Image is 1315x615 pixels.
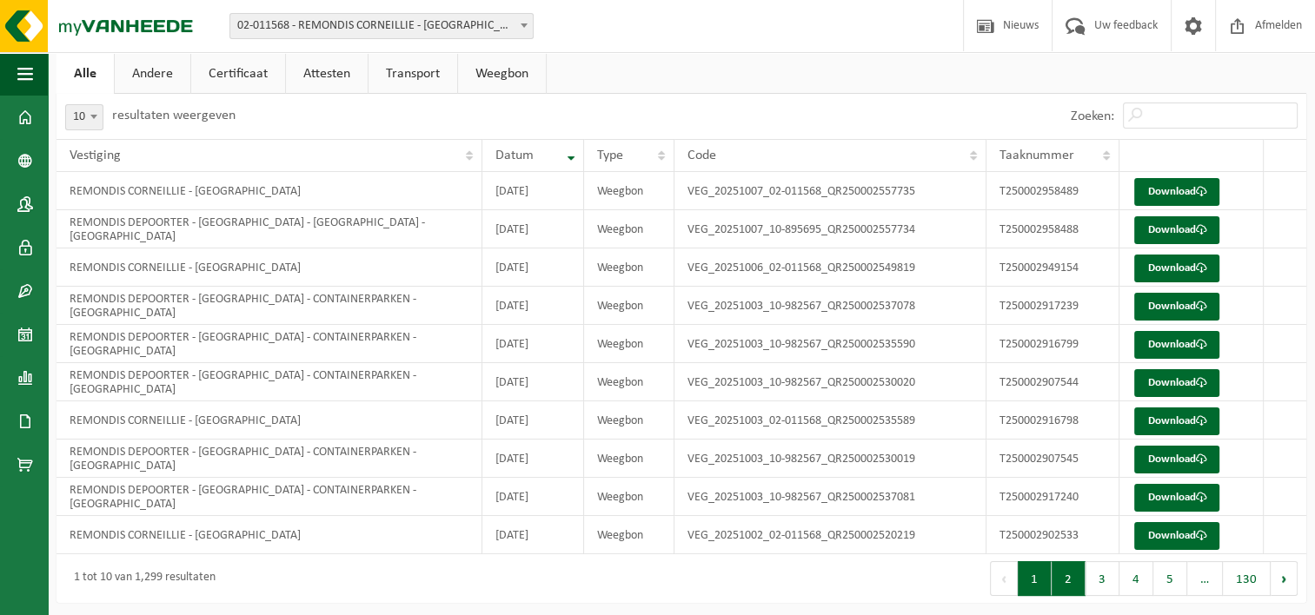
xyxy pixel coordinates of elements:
a: Transport [369,54,457,94]
td: [DATE] [482,516,584,554]
td: [DATE] [482,248,584,287]
a: Download [1134,293,1219,321]
button: 3 [1086,561,1119,596]
td: VEG_20251003_10-982567_QR250002537081 [674,478,987,516]
button: 2 [1052,561,1086,596]
td: [DATE] [482,172,584,210]
span: … [1187,561,1223,596]
a: Download [1134,331,1219,359]
span: Type [597,149,623,162]
td: Weegbon [584,478,674,516]
a: Download [1134,255,1219,282]
td: Weegbon [584,401,674,440]
td: REMONDIS DEPOORTER - [GEOGRAPHIC_DATA] - CONTAINERPARKEN - [GEOGRAPHIC_DATA] [56,325,482,363]
td: Weegbon [584,325,674,363]
span: 02-011568 - REMONDIS CORNEILLIE - BRUGGE [229,13,534,39]
td: REMONDIS CORNEILLIE - [GEOGRAPHIC_DATA] [56,248,482,287]
a: Download [1134,484,1219,512]
td: VEG_20251002_02-011568_QR250002520219 [674,516,987,554]
td: [DATE] [482,287,584,325]
td: VEG_20251006_02-011568_QR250002549819 [674,248,987,287]
td: Weegbon [584,363,674,401]
td: REMONDIS CORNEILLIE - [GEOGRAPHIC_DATA] [56,401,482,440]
a: Download [1134,446,1219,473]
td: REMONDIS CORNEILLIE - [GEOGRAPHIC_DATA] [56,172,482,210]
a: Certificaat [191,54,285,94]
td: [DATE] [482,478,584,516]
td: [DATE] [482,401,584,440]
td: REMONDIS DEPOORTER - [GEOGRAPHIC_DATA] - [GEOGRAPHIC_DATA] - [GEOGRAPHIC_DATA] [56,210,482,248]
button: Next [1271,561,1298,596]
td: Weegbon [584,172,674,210]
td: T250002916798 [986,401,1119,440]
td: T250002958489 [986,172,1119,210]
span: Taaknummer [1000,149,1074,162]
a: Download [1134,522,1219,550]
span: 10 [66,105,103,129]
td: T250002907544 [986,363,1119,401]
a: Download [1134,407,1219,435]
td: Weegbon [584,210,674,248]
td: T250002917239 [986,287,1119,325]
span: 02-011568 - REMONDIS CORNEILLIE - BRUGGE [230,14,533,38]
a: Andere [115,54,190,94]
button: 1 [1018,561,1052,596]
td: T250002958488 [986,210,1119,248]
td: T250002902533 [986,516,1119,554]
td: VEG_20251003_10-982567_QR250002530020 [674,363,987,401]
td: REMONDIS DEPOORTER - [GEOGRAPHIC_DATA] - CONTAINERPARKEN - [GEOGRAPHIC_DATA] [56,440,482,478]
td: VEG_20251003_10-982567_QR250002530019 [674,440,987,478]
td: REMONDIS CORNEILLIE - [GEOGRAPHIC_DATA] [56,516,482,554]
a: Weegbon [458,54,546,94]
td: Weegbon [584,287,674,325]
label: Zoeken: [1071,109,1114,123]
td: [DATE] [482,325,584,363]
td: T250002916799 [986,325,1119,363]
td: T250002907545 [986,440,1119,478]
div: 1 tot 10 van 1,299 resultaten [65,563,216,594]
td: REMONDIS DEPOORTER - [GEOGRAPHIC_DATA] - CONTAINERPARKEN - [GEOGRAPHIC_DATA] [56,287,482,325]
span: Code [687,149,716,162]
td: Weegbon [584,248,674,287]
a: Download [1134,178,1219,206]
td: [DATE] [482,210,584,248]
a: Alle [56,54,114,94]
span: Datum [495,149,534,162]
span: Vestiging [70,149,121,162]
td: Weegbon [584,516,674,554]
td: T250002917240 [986,478,1119,516]
button: 4 [1119,561,1153,596]
td: REMONDIS DEPOORTER - [GEOGRAPHIC_DATA] - CONTAINERPARKEN - [GEOGRAPHIC_DATA] [56,478,482,516]
td: VEG_20251003_02-011568_QR250002535589 [674,401,987,440]
a: Download [1134,216,1219,244]
td: Weegbon [584,440,674,478]
td: VEG_20251007_02-011568_QR250002557735 [674,172,987,210]
button: 5 [1153,561,1187,596]
label: resultaten weergeven [112,109,236,122]
td: VEG_20251003_10-982567_QR250002535590 [674,325,987,363]
span: 10 [65,104,103,130]
td: T250002949154 [986,248,1119,287]
a: Attesten [286,54,368,94]
td: REMONDIS DEPOORTER - [GEOGRAPHIC_DATA] - CONTAINERPARKEN - [GEOGRAPHIC_DATA] [56,363,482,401]
a: Download [1134,369,1219,397]
td: VEG_20251007_10-895695_QR250002557734 [674,210,987,248]
button: 130 [1223,561,1271,596]
button: Previous [990,561,1018,596]
td: [DATE] [482,363,584,401]
td: [DATE] [482,440,584,478]
td: VEG_20251003_10-982567_QR250002537078 [674,287,987,325]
